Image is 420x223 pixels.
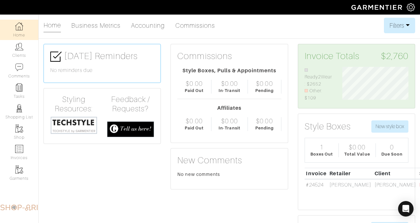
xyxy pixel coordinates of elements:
[305,87,333,101] li: Other: $109
[398,201,414,217] div: Open Intercom Messenger
[186,80,202,87] div: $0.00
[15,43,23,51] img: clients-icon-6bae9207a08558b7cb47a8932f037763ab4055f8c8b6bfacd5dc20c3e0201464.png
[15,104,23,112] img: stylists-icon-eb353228a002819b7ec25b43dbf5f0378dd9e0616d9560372ff212230b889e62.png
[186,117,202,125] div: $0.00
[255,87,274,94] div: Pending
[50,95,97,114] h4: Styling Resources:
[344,151,370,157] div: Total Value
[381,51,408,62] span: $2,760
[221,117,238,125] div: $0.00
[177,51,232,62] h3: Commissions
[320,143,324,151] div: 1
[306,182,323,188] a: #24524
[175,19,215,32] a: Commissions
[256,117,273,125] div: $0.00
[131,19,165,32] a: Accounting
[15,22,23,30] img: dashboard-icon-dbcd8f5a0b271acd01030246c82b418ddd0df26cd7fceb0bd07c9910d44c42f6.png
[177,67,281,75] div: Style Boxes, Pulls & Appointments
[407,3,415,11] img: gear-icon-white-bd11855cb880d31180b6d7d6211b90ccbf57a29d726f0c71d8c61bd08dd39cc2.png
[255,125,274,131] div: Pending
[305,168,328,179] th: Invoice
[328,179,373,198] td: [PERSON_NAME]
[15,145,23,153] img: orders-icon-0abe47150d42831381b5fb84f609e132dff9fe21cb692f30cb5eec754e2cba89.png
[185,87,204,94] div: Paid Out
[50,51,154,62] h3: [DATE] Reminders
[177,171,281,177] div: No new comments
[219,87,240,94] div: In-Transit
[15,63,23,71] img: comment-icon-a0a6a9ef722e966f86d9cbdc48e553b5cf19dbc54f86b18d962a5391bc8f6eb6.png
[305,51,408,62] h3: Invoice Totals
[221,80,238,87] div: $0.00
[305,121,351,132] h3: Style Boxes
[15,166,23,174] img: garments-icon-b7da505a4dc4fd61783c78ac3ca0ef83fa9d6f193b1c9dc38574b1d14d53ca28.png
[328,168,373,179] th: Retailer
[185,125,204,131] div: Paid Out
[256,80,273,87] div: $0.00
[50,116,97,134] img: techstyle-93310999766a10050dc78ceb7f971a75838126fd19372ce40ba20cdf6a89b94b.png
[107,121,154,137] img: feedback_requests-3821251ac2bd56c73c230f3229a5b25d6eb027adea667894f41107c140538ee0.png
[305,67,333,88] li: Ready2Wear: $2652
[50,67,154,74] h6: No reminders due
[177,155,281,166] h3: New Comments
[390,143,394,151] div: 0
[373,168,418,179] th: Client
[15,125,23,133] img: garments-icon-b7da505a4dc4fd61783c78ac3ca0ef83fa9d6f193b1c9dc38574b1d14d53ca28.png
[384,18,415,33] button: Filters
[371,120,408,133] button: New style box
[373,179,418,198] td: [PERSON_NAME]
[44,19,61,33] a: Home
[71,19,121,32] a: Business Metrics
[310,151,333,157] div: Boxes Out
[50,51,62,62] img: check-box-icon-36a4915ff3ba2bd8f6e4f29bc755bb66becd62c870f447fc0dd1365fcfddab58.png
[107,95,154,114] h4: Feedback / Requests?
[381,151,403,157] div: Due Soon
[349,143,366,151] div: $0.00
[348,2,407,13] img: garmentier-logo-header-white-b43fb05a5012e4ada735d5af1a66efaba907eab6374d6393d1fbf88cb4ef424d.png
[219,125,240,131] div: In-Transit
[15,84,23,92] img: reminder-icon-8004d30b9f0a5d33ae49ab947aed9ed385cf756f9e5892f1edd6e32f2345188e.png
[177,104,281,112] div: Affiliates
